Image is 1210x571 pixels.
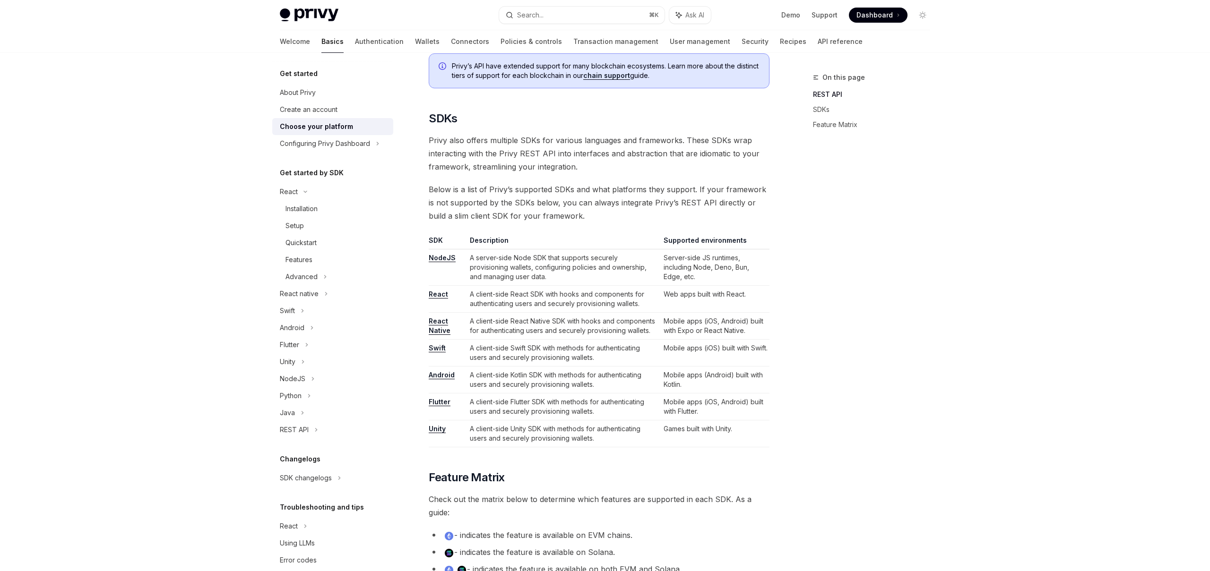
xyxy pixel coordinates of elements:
[780,30,806,53] a: Recipes
[439,62,448,72] svg: Info
[781,10,800,20] a: Demo
[429,470,505,485] span: Feature Matrix
[280,520,298,532] div: React
[649,11,659,19] span: ⌘ K
[429,183,769,222] span: Below is a list of Privy’s supported SDKs and what platforms they support. If your framework is n...
[280,537,315,549] div: Using LLMs
[818,30,863,53] a: API reference
[429,290,448,298] a: React
[669,7,711,24] button: Ask AI
[451,30,489,53] a: Connectors
[685,10,704,20] span: Ask AI
[915,8,930,23] button: Toggle dark mode
[499,7,665,24] button: Search...⌘K
[742,30,769,53] a: Security
[280,424,309,435] div: REST API
[501,30,562,53] a: Policies & controls
[280,288,319,299] div: React native
[429,344,446,352] a: Swift
[429,371,455,379] a: Android
[321,30,344,53] a: Basics
[660,340,769,366] td: Mobile apps (iOS) built with Swift.
[285,220,304,231] div: Setup
[280,472,332,484] div: SDK changelogs
[517,9,544,21] div: Search...
[660,249,769,286] td: Server-side JS runtimes, including Node, Deno, Bun, Edge, etc.
[280,390,302,401] div: Python
[272,84,393,101] a: About Privy
[429,134,769,173] span: Privy also offers multiple SDKs for various languages and frameworks. These SDKs wrap interacting...
[849,8,907,23] a: Dashboard
[429,425,446,433] a: Unity
[429,317,450,335] a: React Native
[280,121,353,132] div: Choose your platform
[429,528,769,542] li: - indicates the feature is available on EVM chains.
[445,549,453,557] img: solana.png
[583,71,630,80] a: chain support
[660,420,769,447] td: Games built with Unity.
[822,72,865,83] span: On this page
[280,68,318,79] h5: Get started
[466,340,660,366] td: A client-side Swift SDK with methods for authenticating users and securely provisioning wallets.
[429,398,450,406] a: Flutter
[856,10,893,20] span: Dashboard
[415,30,440,53] a: Wallets
[812,10,838,20] a: Support
[285,203,318,214] div: Installation
[280,554,317,566] div: Error codes
[660,366,769,393] td: Mobile apps (Android) built with Kotlin.
[272,552,393,569] a: Error codes
[466,249,660,286] td: A server-side Node SDK that supports securely provisioning wallets, configuring policies and owne...
[429,236,466,249] th: SDK
[280,356,295,367] div: Unity
[452,61,760,80] span: Privy’s API have extended support for many blockchain ecosystems. Learn more about the distinct t...
[272,535,393,552] a: Using LLMs
[280,339,299,350] div: Flutter
[285,271,318,282] div: Advanced
[466,236,660,249] th: Description
[280,9,338,22] img: light logo
[272,118,393,135] a: Choose your platform
[429,545,769,559] li: - indicates the feature is available on Solana.
[466,286,660,313] td: A client-side React SDK with hooks and components for authenticating users and securely provision...
[660,393,769,420] td: Mobile apps (iOS, Android) built with Flutter.
[272,217,393,234] a: Setup
[280,186,298,197] div: React
[466,420,660,447] td: A client-side Unity SDK with methods for authenticating users and securely provisioning wallets.
[272,200,393,217] a: Installation
[429,111,458,126] span: SDKs
[429,254,456,262] a: NodeJS
[813,117,938,132] a: Feature Matrix
[280,104,337,115] div: Create an account
[466,366,660,393] td: A client-side Kotlin SDK with methods for authenticating users and securely provisioning wallets.
[466,313,660,340] td: A client-side React Native SDK with hooks and components for authenticating users and securely pr...
[660,286,769,313] td: Web apps built with React.
[280,322,304,333] div: Android
[280,138,370,149] div: Configuring Privy Dashboard
[272,234,393,251] a: Quickstart
[670,30,730,53] a: User management
[429,493,769,519] span: Check out the matrix below to determine which features are supported in each SDK. As a guide:
[445,532,453,540] img: ethereum.png
[813,102,938,117] a: SDKs
[280,373,305,384] div: NodeJS
[280,167,344,179] h5: Get started by SDK
[813,87,938,102] a: REST API
[280,30,310,53] a: Welcome
[280,407,295,418] div: Java
[280,502,364,513] h5: Troubleshooting and tips
[285,237,317,248] div: Quickstart
[280,453,320,465] h5: Changelogs
[660,313,769,340] td: Mobile apps (iOS, Android) built with Expo or React Native.
[573,30,658,53] a: Transaction management
[272,251,393,268] a: Features
[280,87,316,98] div: About Privy
[272,101,393,118] a: Create an account
[285,254,312,265] div: Features
[355,30,404,53] a: Authentication
[280,305,295,316] div: Swift
[466,393,660,420] td: A client-side Flutter SDK with methods for authenticating users and securely provisioning wallets.
[660,236,769,249] th: Supported environments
